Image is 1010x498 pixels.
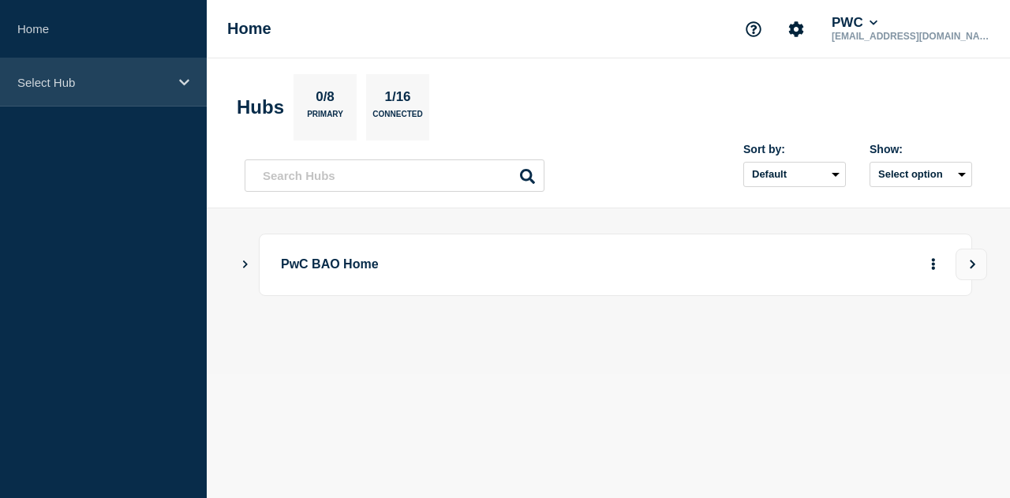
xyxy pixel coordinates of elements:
[241,259,249,271] button: Show Connected Hubs
[923,250,944,279] button: More actions
[743,143,846,155] div: Sort by:
[829,15,881,31] button: PWC
[245,159,544,192] input: Search Hubs
[379,89,417,110] p: 1/16
[310,89,341,110] p: 0/8
[956,249,987,280] button: View
[870,162,972,187] button: Select option
[281,250,687,279] p: PwC BAO Home
[237,96,284,118] h2: Hubs
[372,110,422,126] p: Connected
[737,13,770,46] button: Support
[870,143,972,155] div: Show:
[227,20,271,38] h1: Home
[307,110,343,126] p: Primary
[829,31,993,42] p: [EMAIL_ADDRESS][DOMAIN_NAME]
[17,76,169,89] p: Select Hub
[743,162,846,187] select: Sort by
[780,13,813,46] button: Account settings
